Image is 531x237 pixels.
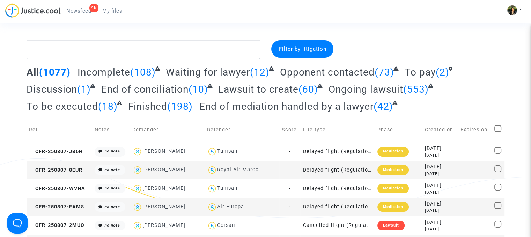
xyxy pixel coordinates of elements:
img: icon-user.svg [207,202,217,212]
span: (73) [375,66,394,78]
span: (60) [298,84,318,95]
span: (10) [189,84,208,95]
span: Opponent contacted [280,66,375,78]
img: icon-user.svg [132,184,142,194]
div: [PERSON_NAME] [142,204,185,210]
div: Corsair [217,222,236,228]
span: (2) [435,66,449,78]
span: Lawsuit to create [218,84,298,95]
div: [DATE] [425,145,455,152]
span: CFR-250807-WVNA [29,186,85,192]
td: Delayed flight (Regulation EC 261/2004) [300,161,375,179]
span: End of mediation handled by a lawyer [199,101,374,112]
img: ACg8ocIHv2cjDDKoFJhKpOjfbZYKSpwDZ1OyqKQUd1LFOvruGOPdCw=s96-c [507,5,517,15]
span: Finished [128,101,167,112]
div: Mediation [377,165,409,175]
td: Demander [130,117,205,142]
span: To be executed [27,101,98,112]
div: Mediation [377,184,409,193]
i: no note [104,186,120,191]
span: End of conciliation [101,84,189,95]
img: icon-user.svg [132,165,142,175]
div: Air Europa [217,204,244,210]
i: no note [104,204,120,209]
img: icon-user.svg [207,221,217,231]
td: Expires on [458,117,492,142]
img: icon-user.svg [132,146,142,157]
div: [DATE] [425,163,455,171]
span: (12) [250,66,270,78]
div: [PERSON_NAME] [142,222,185,228]
span: CFR-250807-8EUR [29,167,82,173]
td: Delayed flight (Regulation EC 261/2004) [300,179,375,198]
span: - [289,167,290,173]
td: Cancelled flight (Regulation EC 261/2004) [300,216,375,235]
span: - [289,222,290,228]
span: Newsfeed [66,8,91,14]
div: Tunisair [217,185,238,191]
span: - [289,186,290,192]
span: Discussion [27,84,77,95]
img: icon-user.svg [207,165,217,175]
i: no note [104,167,120,172]
div: [DATE] [425,226,455,232]
i: no note [104,223,120,228]
span: CFR-250807-2MUC [29,222,84,228]
div: [PERSON_NAME] [142,185,185,191]
div: Royal Air Maroc [217,167,259,173]
a: My files [97,6,128,16]
div: [DATE] [425,208,455,214]
span: (108) [130,66,156,78]
i: no note [104,149,120,153]
div: 9K [89,4,98,12]
span: All [27,66,39,78]
div: [PERSON_NAME] [142,148,185,154]
img: icon-user.svg [132,221,142,231]
span: Ongoing lawsuit [329,84,403,95]
span: Filter by litigation [279,46,326,52]
td: Delayed flight (Regulation EC 261/2004) [300,142,375,161]
img: icon-user.svg [207,146,217,157]
td: Ref. [27,117,92,142]
span: Incomplete [78,66,130,78]
a: 9KNewsfeed [61,6,97,16]
div: Tunisair [217,148,238,154]
span: (198) [167,101,193,112]
span: My files [102,8,122,14]
img: icon-user.svg [132,202,142,212]
span: (1) [77,84,91,95]
span: (553) [403,84,429,95]
td: Notes [92,117,130,142]
div: [PERSON_NAME] [142,167,185,173]
span: (42) [374,101,393,112]
iframe: Help Scout Beacon - Open [7,213,28,234]
img: icon-user.svg [207,184,217,194]
td: Score [279,117,301,142]
span: CFR-250807-EAM8 [29,204,84,210]
div: [DATE] [425,171,455,177]
div: Mediation [377,202,409,212]
div: [DATE] [425,200,455,208]
span: - [289,149,290,155]
td: Phase [375,117,422,142]
div: [DATE] [425,152,455,158]
td: Defender [205,117,279,142]
span: CFR-250807-JB6H [29,149,83,155]
div: Mediation [377,147,409,157]
div: Lawsuit [377,221,405,230]
span: Waiting for lawyer [166,66,250,78]
div: [DATE] [425,189,455,195]
td: Created on [422,117,458,142]
span: - [289,204,290,210]
img: jc-logo.svg [5,3,61,18]
div: [DATE] [425,219,455,227]
span: (18) [98,101,118,112]
div: [DATE] [425,182,455,189]
td: File type [300,117,375,142]
span: (1077) [39,66,71,78]
td: Delayed flight (Regulation EC 261/2004) [300,198,375,216]
span: To pay [404,66,435,78]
